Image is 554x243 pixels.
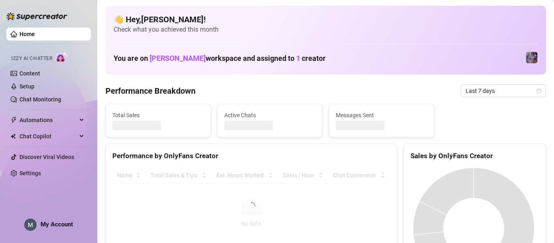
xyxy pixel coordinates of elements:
span: Total Sales [112,111,204,120]
span: 1 [296,54,300,62]
span: [PERSON_NAME] [150,54,206,62]
img: ACg8ocLEUq6BudusSbFUgfJHT7ol7Uq-BuQYr5d-mnjl9iaMWv35IQ=s96-c [25,219,36,230]
img: logo-BBDzfeDw.svg [6,12,67,20]
div: Performance by OnlyFans Creator [112,151,390,161]
span: Last 7 days [466,85,541,97]
h4: Performance Breakdown [105,85,195,97]
span: thunderbolt [11,117,17,123]
a: Settings [19,170,41,176]
span: calendar [537,88,541,93]
span: Izzy AI Chatter [11,55,52,62]
h4: 👋 Hey, [PERSON_NAME] ! [114,14,538,25]
a: Chat Monitoring [19,96,61,103]
span: loading [246,200,256,211]
a: Discover Viral Videos [19,154,74,160]
span: Messages Sent [336,111,427,120]
h1: You are on workspace and assigned to creator [114,54,326,63]
a: Content [19,70,40,77]
img: AI Chatter [56,52,68,63]
span: Active Chats [224,111,316,120]
img: Chat Copilot [11,133,16,139]
span: Check what you achieved this month [114,25,538,34]
a: Setup [19,83,34,90]
a: Home [19,31,35,37]
div: Sales by OnlyFans Creator [410,151,539,161]
span: Automations [19,114,77,127]
span: Chat Copilot [19,130,77,143]
span: My Account [41,221,73,228]
img: Jaylie [526,52,537,63]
